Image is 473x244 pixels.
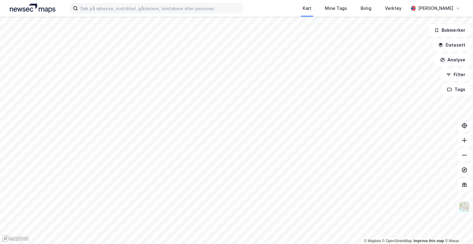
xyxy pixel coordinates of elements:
button: Tags [442,83,471,96]
iframe: Chat Widget [442,214,473,244]
div: Bolig [361,5,371,12]
img: Z [459,201,470,213]
div: Verktøy [385,5,402,12]
button: Bokmerker [429,24,471,36]
img: logo.a4113a55bc3d86da70a041830d287a7e.svg [10,4,55,13]
div: Mine Tags [325,5,347,12]
button: Datasett [433,39,471,51]
a: Improve this map [414,239,444,243]
button: Filter [441,68,471,81]
a: Mapbox homepage [2,235,29,242]
a: Mapbox [364,239,381,243]
div: [PERSON_NAME] [418,5,453,12]
input: Søk på adresse, matrikkel, gårdeiere, leietakere eller personer [78,4,242,13]
a: OpenStreetMap [382,239,412,243]
div: Kart [303,5,311,12]
button: Analyse [435,54,471,66]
